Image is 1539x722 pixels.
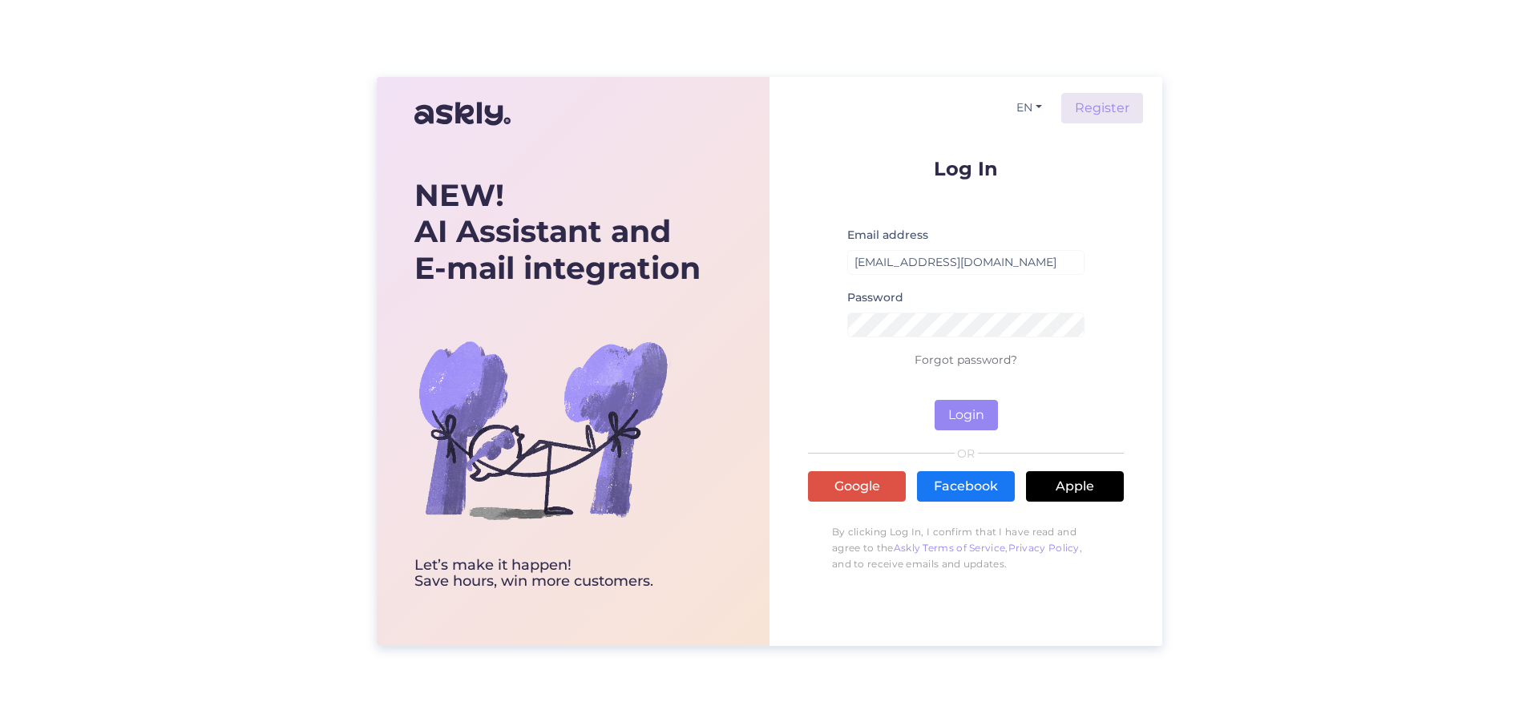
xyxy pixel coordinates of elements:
div: AI Assistant and E-mail integration [414,177,701,287]
label: Email address [847,227,928,244]
img: bg-askly [414,301,671,558]
p: Log In [808,159,1124,179]
a: Forgot password? [915,353,1017,367]
input: Enter email [847,250,1085,275]
a: Register [1061,93,1143,123]
a: Facebook [917,471,1015,502]
span: OR [955,448,978,459]
p: By clicking Log In, I confirm that I have read and agree to the , , and to receive emails and upd... [808,516,1124,580]
a: Privacy Policy [1008,542,1080,554]
label: Password [847,289,903,306]
button: EN [1010,96,1048,119]
button: Login [935,400,998,430]
a: Askly Terms of Service [894,542,1006,554]
div: Let’s make it happen! Save hours, win more customers. [414,558,701,590]
a: Apple [1026,471,1124,502]
b: NEW! [414,176,504,214]
img: Askly [414,95,511,133]
a: Google [808,471,906,502]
